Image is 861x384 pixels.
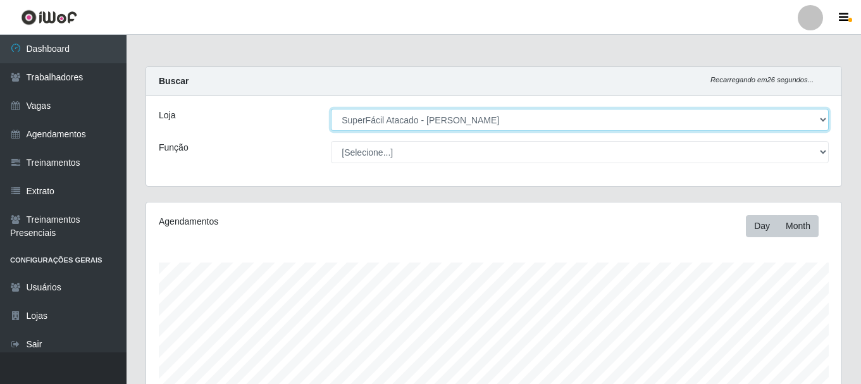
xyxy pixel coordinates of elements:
[746,215,778,237] button: Day
[159,76,189,86] strong: Buscar
[159,109,175,122] label: Loja
[746,215,829,237] div: Toolbar with button groups
[710,76,814,84] i: Recarregando em 26 segundos...
[777,215,819,237] button: Month
[159,141,189,154] label: Função
[746,215,819,237] div: First group
[159,215,427,228] div: Agendamentos
[21,9,77,25] img: CoreUI Logo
